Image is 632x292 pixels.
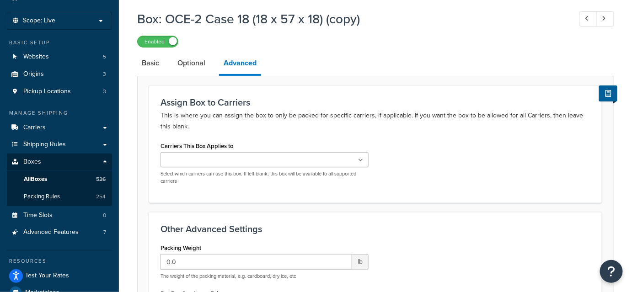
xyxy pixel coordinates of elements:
[7,224,112,241] li: Advanced Features
[161,224,590,234] h3: Other Advanced Settings
[103,88,106,96] span: 3
[137,52,164,74] a: Basic
[103,70,106,78] span: 3
[7,136,112,153] a: Shipping Rules
[103,53,106,61] span: 5
[7,154,112,170] a: Boxes
[599,85,617,101] button: Show Help Docs
[23,158,41,166] span: Boxes
[7,257,112,265] div: Resources
[23,124,46,132] span: Carriers
[138,36,178,47] label: Enabled
[7,83,112,100] li: Pickup Locations
[161,97,590,107] h3: Assign Box to Carriers
[161,143,233,149] label: Carriers This Box Applies to
[7,66,112,83] a: Origins3
[96,193,106,201] span: 254
[161,244,201,251] label: Packing Weight
[7,83,112,100] a: Pickup Locations3
[7,109,112,117] div: Manage Shipping
[103,212,106,219] span: 0
[23,88,71,96] span: Pickup Locations
[103,228,106,236] span: 7
[24,175,47,183] span: All Boxes
[219,52,261,76] a: Advanced
[23,53,49,61] span: Websites
[7,207,112,224] a: Time Slots0
[7,39,112,47] div: Basic Setup
[600,260,623,283] button: Open Resource Center
[7,267,112,284] a: Test Your Rates
[161,110,590,132] p: This is where you can assign the box to only be packed for specific carriers, if applicable. If y...
[352,254,369,270] span: lb
[7,224,112,241] a: Advanced Features7
[7,48,112,65] li: Websites
[23,17,55,25] span: Scope: Live
[7,66,112,83] li: Origins
[137,10,562,28] h1: Box: OCE-2 Case 18 (18 x 57 x 18) (copy)
[7,188,112,205] a: Packing Rules254
[7,48,112,65] a: Websites5
[596,11,614,27] a: Next Record
[25,272,69,280] span: Test Your Rates
[23,70,44,78] span: Origins
[23,228,79,236] span: Advanced Features
[24,193,60,201] span: Packing Rules
[579,11,597,27] a: Previous Record
[173,52,210,74] a: Optional
[7,207,112,224] li: Time Slots
[23,212,53,219] span: Time Slots
[161,273,369,280] p: The weight of the packing material, e.g. cardboard, dry ice, etc
[7,171,112,188] a: AllBoxes526
[7,154,112,206] li: Boxes
[23,141,66,149] span: Shipping Rules
[96,175,106,183] span: 526
[7,119,112,136] a: Carriers
[161,170,369,185] p: Select which carriers can use this box. If left blank, this box will be available to all supporte...
[7,188,112,205] li: Packing Rules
